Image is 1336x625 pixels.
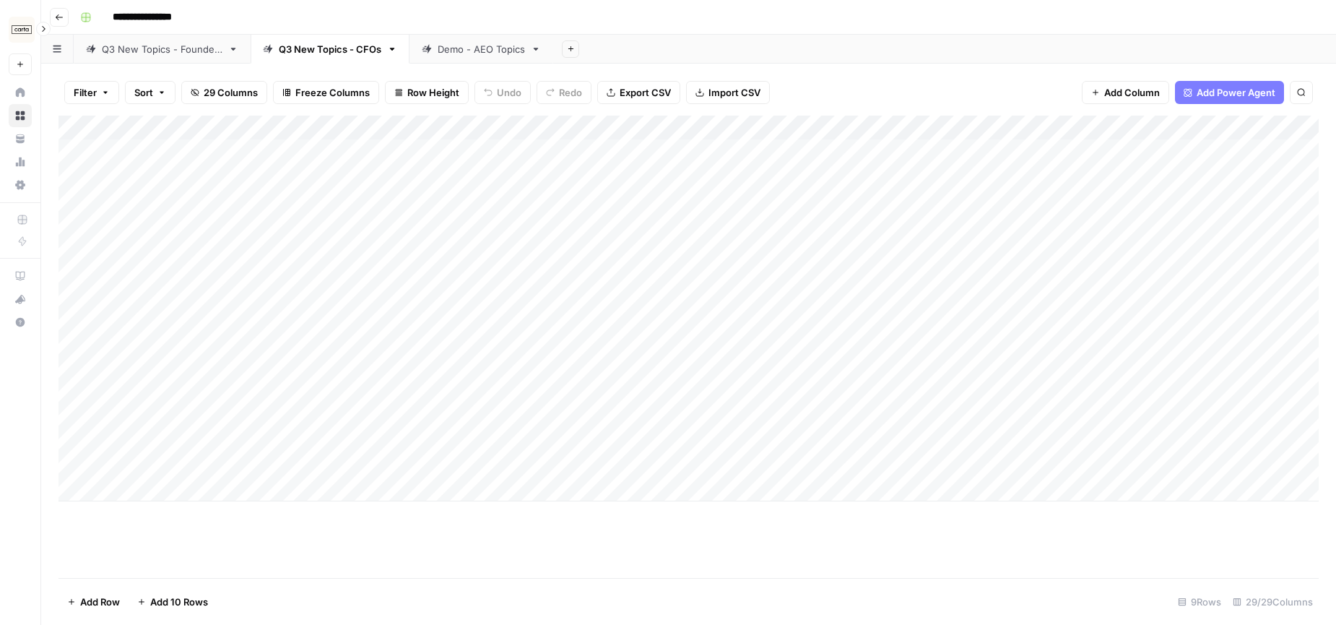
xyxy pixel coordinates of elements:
div: Q3 New Topics - CFOs [279,42,381,56]
span: Freeze Columns [295,85,370,100]
button: Row Height [385,81,469,104]
div: 9 Rows [1172,590,1227,613]
span: Sort [134,85,153,100]
span: 29 Columns [204,85,258,100]
button: Add Column [1082,81,1169,104]
div: Q3 New Topics - Founders [102,42,222,56]
div: What's new? [9,288,31,310]
a: AirOps Academy [9,264,32,288]
button: Redo [537,81,591,104]
button: Workspace: Carta [9,12,32,48]
a: Your Data [9,127,32,150]
button: 29 Columns [181,81,267,104]
button: Undo [474,81,531,104]
button: What's new? [9,288,32,311]
a: Q3 New Topics - CFOs [251,35,409,64]
button: Help + Support [9,311,32,334]
span: Filter [74,85,97,100]
a: Settings [9,173,32,197]
button: Sort [125,81,175,104]
button: Import CSV [686,81,770,104]
span: Add 10 Rows [150,595,208,609]
a: Browse [9,104,32,127]
button: Add 10 Rows [129,590,217,613]
span: Redo [559,85,582,100]
button: Export CSV [597,81,680,104]
a: Demo - AEO Topics [409,35,553,64]
span: Add Column [1104,85,1160,100]
span: Row Height [407,85,459,100]
span: Add Row [80,595,120,609]
button: Add Row [58,590,129,613]
a: Q3 New Topics - Founders [74,35,251,64]
span: Add Power Agent [1197,85,1275,100]
span: Export CSV [620,85,671,100]
div: 29/29 Columns [1227,590,1319,613]
span: Import CSV [708,85,760,100]
button: Freeze Columns [273,81,379,104]
div: Demo - AEO Topics [438,42,525,56]
span: Undo [497,85,521,100]
a: Usage [9,150,32,173]
a: Home [9,81,32,104]
button: Filter [64,81,119,104]
img: Carta Logo [9,17,35,43]
button: Add Power Agent [1175,81,1284,104]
